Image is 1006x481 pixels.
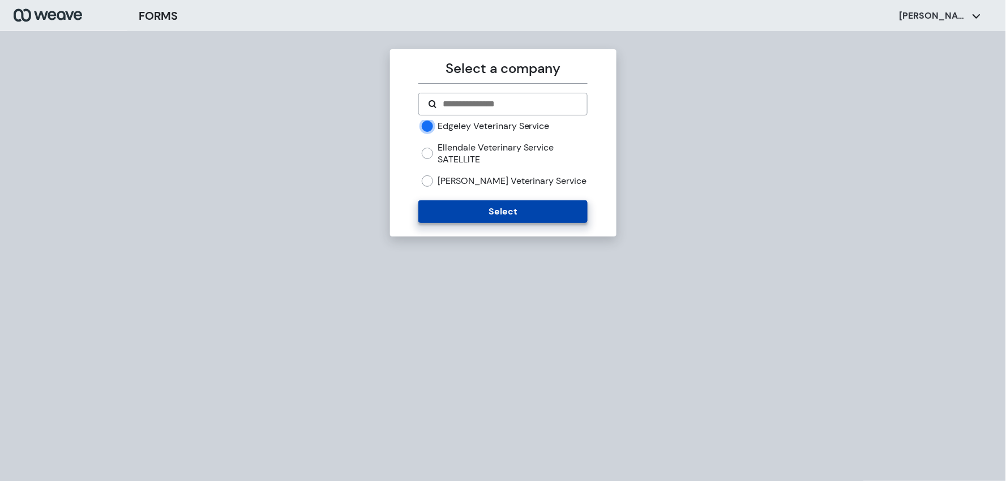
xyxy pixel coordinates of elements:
[139,7,178,24] h3: FORMS
[442,97,578,111] input: Search
[438,175,587,187] label: [PERSON_NAME] Veterinary Service
[418,200,588,223] button: Select
[418,58,588,79] p: Select a company
[438,141,588,166] label: Ellendale Veterinary Service SATELLITE
[900,10,968,22] p: [PERSON_NAME]
[438,120,550,132] label: Edgeley Veterinary Service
